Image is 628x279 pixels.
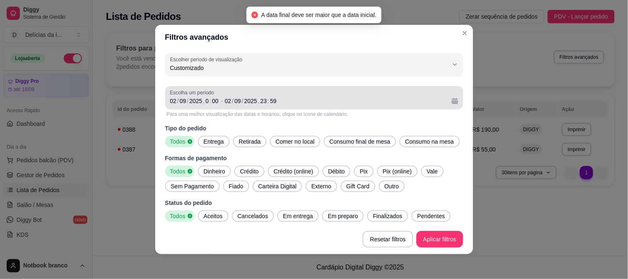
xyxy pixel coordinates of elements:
[270,136,320,147] button: Comer no local
[202,97,206,105] div: ,
[272,137,318,146] span: Comer no local
[280,212,316,220] span: Em entrega
[255,182,300,190] span: Carteira Digital
[176,97,180,105] div: /
[165,136,195,147] button: Todos
[231,97,235,105] div: /
[411,210,451,222] button: Pendentes
[179,97,187,105] div: mês, Data inicial,
[234,166,265,177] button: Crédito
[380,167,415,176] span: Pix (online)
[341,180,375,192] button: Gift Card
[270,167,317,176] span: Crédito (online)
[165,166,195,177] button: Todos
[211,97,219,105] div: minuto, Data inicial,
[325,167,348,176] span: Débito
[381,182,402,190] span: Outro
[165,53,463,76] button: Escolher período de visualizaçãoCustomizado
[402,137,457,146] span: Consumo na mesa
[356,167,371,176] span: Pix
[186,97,190,105] div: /
[363,231,413,248] button: Resetar filtros
[225,96,445,106] div: Data final
[165,124,463,132] p: Tipo do pedido
[198,210,229,222] button: Aceitos
[354,166,373,177] button: Pix
[306,180,337,192] button: Externo
[367,210,408,222] button: Finalizados
[168,182,217,190] span: Sem Pagamento
[423,167,441,176] span: Vale
[233,136,267,147] button: Retirada
[448,94,462,108] button: Calendário
[165,154,463,162] p: Formas de pagamento
[261,12,377,18] span: A data final deve ser maior que a data inicial.
[167,137,187,146] span: Todos
[236,137,264,146] span: Retirada
[167,111,462,118] div: Para uma melhor visualização das datas e horários, clique no ícone de calendário.
[370,212,406,220] span: Finalizados
[267,97,270,105] div: :
[234,97,242,105] div: mês, Data final,
[458,26,472,40] button: Close
[416,231,463,248] button: Aplicar filtros
[224,97,232,105] div: dia, Data final,
[257,97,260,105] div: ,
[322,210,364,222] button: Em preparo
[324,136,396,147] button: Consumo final de mesa
[200,137,227,146] span: Entrega
[155,25,473,50] header: Filtros avançados
[198,166,231,177] button: Dinheiro
[322,166,351,177] button: Débito
[226,182,247,190] span: Fiado
[308,182,334,190] span: Externo
[421,166,444,177] button: Vale
[170,96,219,106] div: Data inicial
[414,212,448,220] span: Pendentes
[200,212,226,220] span: Aceitos
[325,212,361,220] span: Em preparo
[243,97,258,105] div: ano, Data final,
[165,180,220,192] button: Sem Pagamento
[237,167,262,176] span: Crédito
[198,136,230,147] button: Entrega
[253,180,303,192] button: Carteira Digital
[241,97,244,105] div: /
[170,56,245,63] label: Escolher período de visualização
[232,210,274,222] button: Cancelados
[260,97,268,105] div: hora, Data final,
[268,166,319,177] button: Crédito (online)
[170,89,458,96] span: Escolha um período
[251,12,258,18] span: close-circle
[167,167,187,176] span: Todos
[379,180,405,192] button: Outro
[167,212,187,220] span: Todos
[269,97,278,105] div: minuto, Data final,
[277,210,319,222] button: Em entrega
[221,96,223,106] span: -
[165,210,195,222] button: Todos
[377,166,418,177] button: Pix (online)
[326,137,394,146] span: Consumo final de mesa
[200,167,229,176] span: Dinheiro
[188,97,203,105] div: ano, Data inicial,
[170,64,448,72] span: Customizado
[165,199,463,207] p: Status do pedido
[399,136,460,147] button: Consumo na mesa
[205,97,209,105] div: hora, Data inicial,
[343,182,373,190] span: Gift Card
[234,212,272,220] span: Cancelados
[169,97,178,105] div: dia, Data inicial,
[209,97,212,105] div: :
[223,180,249,192] button: Fiado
